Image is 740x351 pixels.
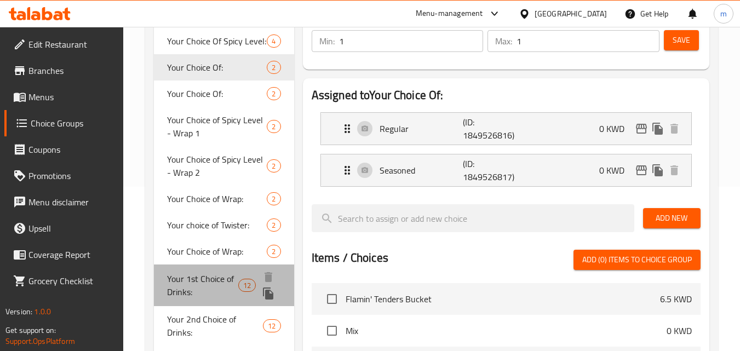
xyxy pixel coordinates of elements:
[5,334,75,348] a: Support.OpsPlatform
[463,157,519,183] p: (ID: 1849526817)
[267,89,280,99] span: 2
[263,321,280,331] span: 12
[167,61,267,74] span: Your Choice Of:
[312,108,701,149] li: Expand
[4,57,124,84] a: Branches
[28,90,115,103] span: Menus
[664,30,699,50] button: Save
[4,163,124,189] a: Promotions
[167,113,267,140] span: Your Choice of Spicy Level - Wrap 1
[312,87,701,103] h2: Assigned to Your Choice Of:
[320,319,343,342] span: Select choice
[167,272,238,298] span: Your 1st Choice of Drinks:
[319,34,335,48] p: Min:
[267,120,280,133] div: Choices
[267,218,280,232] div: Choices
[4,110,124,136] a: Choice Groups
[312,204,634,232] input: search
[154,238,294,264] div: Your Choice of Wrap:2
[34,304,51,319] span: 1.0.0
[599,164,633,177] p: 0 KWD
[167,87,267,100] span: Your Choice Of:
[4,31,124,57] a: Edit Restaurant
[154,28,294,54] div: Your Choice Of Spicy Level:4
[238,279,256,292] div: Choices
[4,268,124,294] a: Grocery Checklist
[573,250,701,270] button: Add (0) items to choice group
[312,250,388,266] h2: Items / Choices
[28,169,115,182] span: Promotions
[154,54,294,80] div: Your Choice Of:2
[4,189,124,215] a: Menu disclaimer
[267,36,280,47] span: 4
[667,324,692,337] p: 0 KWD
[28,143,115,156] span: Coupons
[267,246,280,257] span: 2
[167,313,263,339] span: Your 2nd Choice of Drinks:
[652,211,692,225] span: Add New
[263,319,280,332] div: Choices
[346,292,660,306] span: Flamin' Tenders Bucket
[673,33,690,47] span: Save
[154,306,294,346] div: Your 2nd Choice of Drinks:12
[154,146,294,186] div: Your Choice of Spicy Level - Wrap 22
[28,64,115,77] span: Branches
[650,120,666,137] button: duplicate
[320,287,343,310] span: Select choice
[154,212,294,238] div: Your choice of Twister:2
[5,323,56,337] span: Get support on:
[267,159,280,172] div: Choices
[239,280,255,291] span: 12
[167,153,267,179] span: Your Choice of Spicy Level - Wrap 2
[380,164,463,177] p: Seasoned
[167,34,267,48] span: Your Choice Of Spicy Level:
[720,8,727,20] span: m
[4,241,124,268] a: Coverage Report
[346,324,667,337] span: Mix
[154,264,294,306] div: Your 1st Choice of Drinks:12deleteduplicate
[267,122,280,132] span: 2
[495,34,512,48] p: Max:
[633,162,650,179] button: edit
[4,136,124,163] a: Coupons
[28,248,115,261] span: Coverage Report
[154,80,294,107] div: Your Choice Of:2
[267,192,280,205] div: Choices
[267,62,280,73] span: 2
[28,274,115,287] span: Grocery Checklist
[380,122,463,135] p: Regular
[599,122,633,135] p: 0 KWD
[167,192,267,205] span: Your Choice of Wrap:
[4,215,124,241] a: Upsell
[167,245,267,258] span: Your Choice of Wrap:
[28,38,115,51] span: Edit Restaurant
[28,195,115,209] span: Menu disclaimer
[312,149,701,191] li: Expand
[154,107,294,146] div: Your Choice of Spicy Level - Wrap 12
[260,285,277,302] button: duplicate
[267,220,280,231] span: 2
[167,218,267,232] span: Your choice of Twister:
[321,154,691,186] div: Expand
[643,208,701,228] button: Add New
[535,8,607,20] div: [GEOGRAPHIC_DATA]
[660,292,692,306] p: 6.5 KWD
[650,162,666,179] button: duplicate
[267,161,280,171] span: 2
[633,120,650,137] button: edit
[416,7,483,20] div: Menu-management
[4,84,124,110] a: Menus
[5,304,32,319] span: Version:
[666,120,682,137] button: delete
[31,117,115,130] span: Choice Groups
[463,116,519,142] p: (ID: 1849526816)
[267,194,280,204] span: 2
[582,253,692,267] span: Add (0) items to choice group
[666,162,682,179] button: delete
[154,186,294,212] div: Your Choice of Wrap:2
[28,222,115,235] span: Upsell
[260,269,277,285] button: delete
[321,113,691,145] div: Expand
